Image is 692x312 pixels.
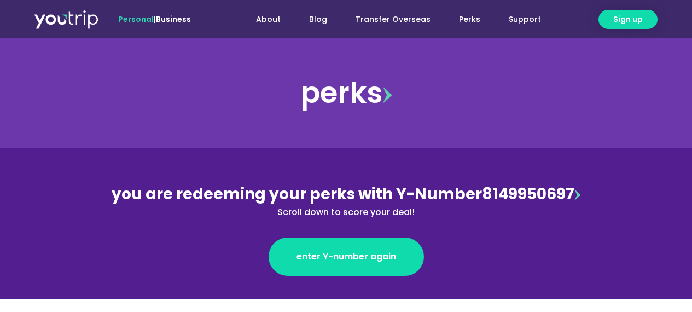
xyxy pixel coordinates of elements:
nav: Menu [220,9,555,30]
span: you are redeeming your perks with Y-Number [112,183,482,205]
a: Sign up [598,10,658,29]
a: Perks [445,9,495,30]
a: Support [495,9,555,30]
span: | [118,14,191,25]
a: Blog [295,9,341,30]
a: Business [156,14,191,25]
a: Transfer Overseas [341,9,445,30]
span: Sign up [613,14,643,25]
span: enter Y-number again [296,250,396,263]
div: 8149950697 [109,183,584,219]
div: Scroll down to score your deal! [109,206,584,219]
a: About [242,9,295,30]
span: Personal [118,14,154,25]
a: enter Y-number again [269,238,424,276]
